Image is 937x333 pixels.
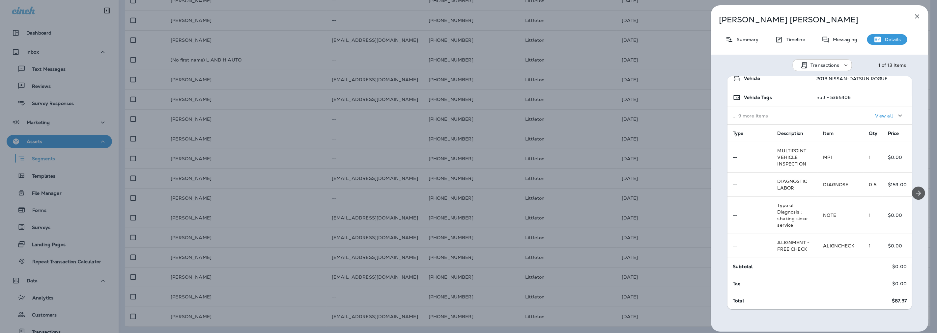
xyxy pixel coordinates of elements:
span: Type of Diagnosis : shaking since service [777,202,808,228]
button: View all [872,110,907,122]
span: Total [733,298,744,304]
span: DIAGNOSTIC LABOR [777,178,807,191]
p: null - 5365406 [816,95,851,100]
span: Qty [869,130,877,136]
p: $0.00 [888,155,907,160]
span: 1 [869,212,871,218]
span: Description [777,130,803,136]
p: Transactions [811,63,839,68]
span: DIAGNOSE [823,182,848,188]
span: 0.5 [869,182,876,188]
button: Next [912,187,925,200]
p: -- [733,182,767,187]
p: $0.00 [888,213,907,218]
span: 1 [869,243,871,249]
span: NOTE [823,212,836,218]
p: $0.00 [892,281,907,286]
span: $87.37 [892,298,907,304]
p: -- [733,213,767,218]
p: [PERSON_NAME] [PERSON_NAME] [719,15,899,24]
p: $0.00 [888,243,907,248]
span: Subtotal [733,264,752,269]
p: Details [882,37,901,42]
span: Item [823,130,834,136]
span: Price [888,130,899,136]
span: Vehicle [744,76,760,81]
p: -- [733,243,767,248]
p: View all [875,113,893,118]
p: Summary [733,37,759,42]
span: MPI [823,154,832,160]
p: ... 9 more items [733,113,806,118]
p: $159.00 [888,182,907,187]
p: Timeline [783,37,805,42]
p: $0.00 [892,264,907,269]
div: 1 of 13 Items [878,63,906,68]
span: 1 [869,154,871,160]
span: Type [733,130,744,136]
span: ALIGNMENT - FREE CHECK [777,240,809,252]
span: Vehicle Tags [744,95,772,100]
span: Tax [733,281,740,287]
p: 2013 NISSAN-DATSUN ROGUE [816,76,888,81]
span: ALIGNCHECK [823,243,854,249]
span: MULTIPOINT VEHICLE INSPECTION [777,148,806,167]
p: -- [733,155,767,160]
p: Messaging [830,37,857,42]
